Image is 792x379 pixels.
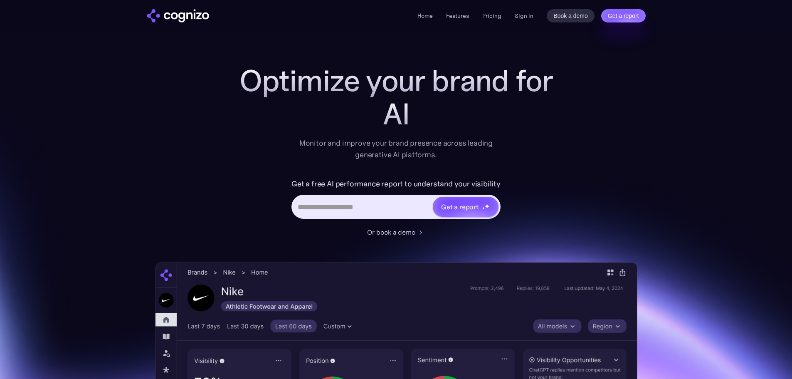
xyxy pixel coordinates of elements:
img: cognizo logo [147,9,209,22]
div: Or book a demo [367,227,415,237]
div: Get a report [441,202,479,212]
a: Get a report [601,9,646,22]
img: star [482,207,485,210]
label: Get a free AI performance report to understand your visibility [291,177,501,191]
a: home [147,9,209,22]
a: Book a demo [547,9,595,22]
a: Home [417,12,433,20]
h1: Optimize your brand for [230,64,563,97]
a: Pricing [482,12,501,20]
form: Hero URL Input Form [291,177,501,223]
a: Get a reportstarstarstar [432,196,499,218]
a: Features [446,12,469,20]
div: AI [230,97,563,131]
img: star [484,203,490,209]
a: Or book a demo [367,227,425,237]
div: Monitor and improve your brand presence across leading generative AI platforms. [294,137,498,161]
img: star [482,204,484,205]
a: Sign in [515,11,533,21]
